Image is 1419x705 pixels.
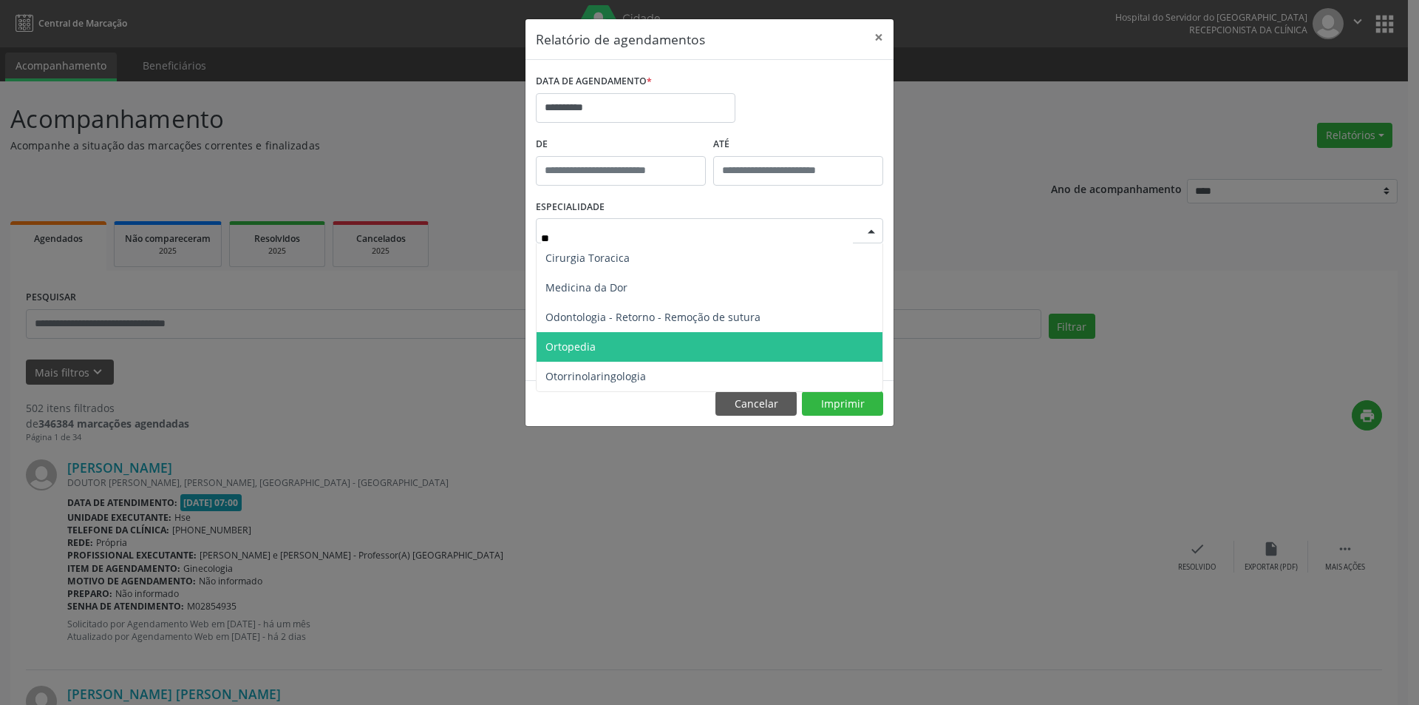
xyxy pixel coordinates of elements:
button: Imprimir [802,391,883,416]
label: De [536,133,706,156]
label: ESPECIALIDADE [536,196,605,219]
label: DATA DE AGENDAMENTO [536,70,652,93]
span: Otorrinolaringologia [545,369,646,383]
span: Medicina da Dor [545,280,627,294]
span: Cirurgia Toracica [545,251,630,265]
h5: Relatório de agendamentos [536,30,705,49]
button: Close [864,19,894,55]
span: Ortopedia [545,340,596,354]
span: Odontologia - Retorno - Remoção de sutura [545,310,760,324]
label: ATÉ [713,133,883,156]
button: Cancelar [715,391,797,416]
